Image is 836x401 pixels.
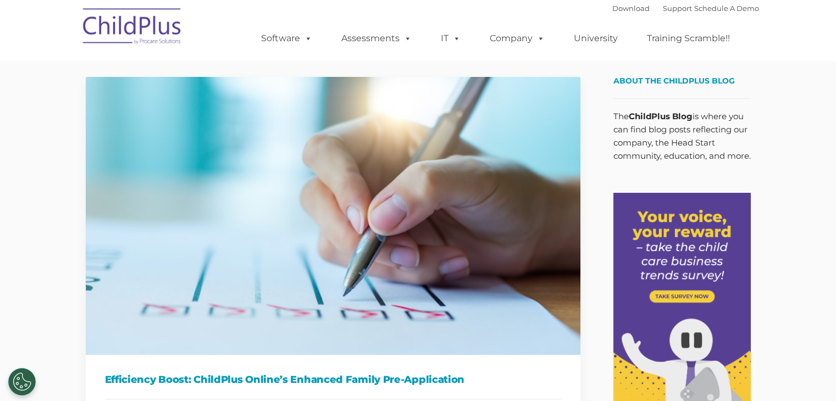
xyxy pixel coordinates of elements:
[479,27,556,49] a: Company
[613,110,751,163] p: The is where you can find blog posts reflecting our company, the Head Start community, education,...
[612,4,759,13] font: |
[8,368,36,396] button: Cookies Settings
[613,76,735,86] span: About the ChildPlus Blog
[77,1,187,55] img: ChildPlus by Procare Solutions
[105,371,561,388] h1: Efficiency Boost: ChildPlus Online’s Enhanced Family Pre-Application
[330,27,423,49] a: Assessments
[612,4,650,13] a: Download
[430,27,472,49] a: IT
[86,77,580,355] img: Efficiency Boost: ChildPlus Online's Enhanced Family Pre-Application Process - Streamlining Appli...
[629,111,693,121] strong: ChildPlus Blog
[694,4,759,13] a: Schedule A Demo
[563,27,629,49] a: University
[663,4,692,13] a: Support
[636,27,741,49] a: Training Scramble!!
[250,27,323,49] a: Software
